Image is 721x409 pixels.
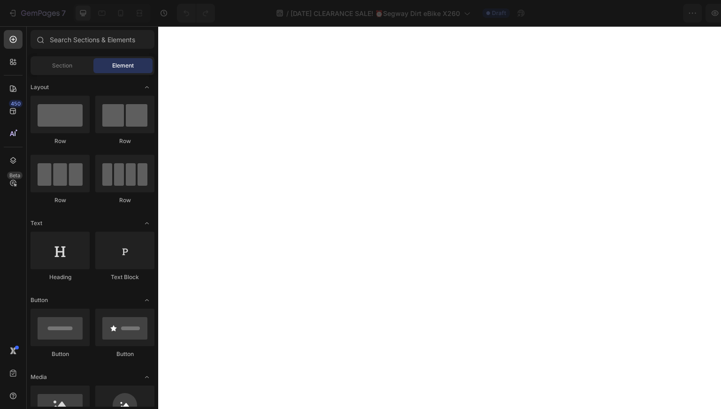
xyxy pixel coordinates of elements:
[7,172,23,179] div: Beta
[659,4,698,23] button: Publish
[139,216,154,231] span: Toggle open
[95,273,154,281] div: Text Block
[31,219,42,227] span: Text
[31,296,48,304] span: Button
[291,8,460,18] span: [DATE] CLEARANCE SALE! ⏰Segway Dirt eBike X260
[632,9,647,17] span: Save
[492,9,506,17] span: Draft
[61,8,66,19] p: 7
[624,4,655,23] button: Save
[139,80,154,95] span: Toggle open
[52,61,72,70] span: Section
[112,61,134,70] span: Element
[31,137,90,145] div: Row
[31,83,49,91] span: Layout
[31,373,47,381] span: Media
[95,196,154,204] div: Row
[286,8,289,18] span: /
[95,350,154,358] div: Button
[139,370,154,385] span: Toggle open
[139,293,154,308] span: Toggle open
[4,4,70,23] button: 7
[9,100,23,107] div: 450
[177,4,215,23] div: Undo/Redo
[31,350,90,358] div: Button
[31,196,90,204] div: Row
[31,30,154,49] input: Search Sections & Elements
[95,137,154,145] div: Row
[158,26,721,409] iframe: Design area
[667,8,690,18] div: Publish
[31,273,90,281] div: Heading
